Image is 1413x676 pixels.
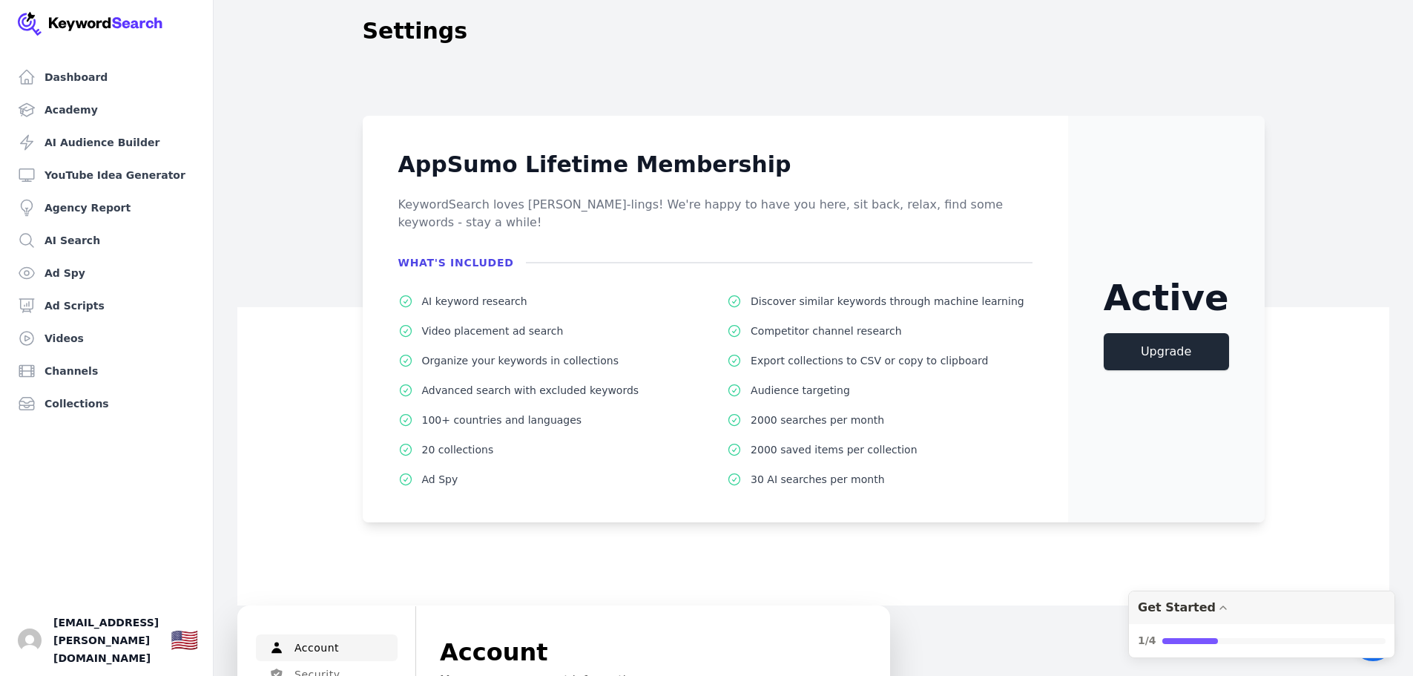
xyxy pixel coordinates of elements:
a: Channels [12,356,201,386]
p: Video placement ad search [422,324,564,338]
a: Dashboard [12,62,201,92]
p: 2000 saved items per collection [751,442,917,457]
a: Agency Report [12,193,201,223]
img: Your Company [18,12,163,36]
p: Export collections to CSV or copy to clipboard [751,353,988,368]
button: Expand Checklist [1129,591,1394,657]
button: 🇺🇸 [171,626,198,655]
div: Drag to move checklist [1129,591,1394,624]
a: Videos [12,324,201,353]
p: 20 collections [422,442,494,457]
span: Active [1104,280,1229,315]
p: Competitor channel research [751,324,902,338]
p: Advanced search with excluded keywords [422,383,639,398]
h3: AppSumo Lifetime Membership [398,151,1032,178]
h1: Settings [363,18,468,45]
a: Upgrade [1104,333,1229,370]
a: YouTube Idea Generator [12,160,201,190]
a: Academy [12,95,201,125]
p: KeywordSearch loves [PERSON_NAME]-lings! We're happy to have you here, sit back, relax, find some... [398,196,1032,232]
p: Discover similar keywords through machine learning [751,294,1024,309]
a: AI Audience Builder [12,128,201,157]
a: Collections [12,389,201,419]
div: 🇺🇸 [171,627,198,654]
h1: Account [440,634,866,670]
p: AI keyword research [422,294,527,309]
p: Ad Spy [422,472,458,487]
div: Get Started [1128,591,1395,658]
p: 100+ countries and languages [422,413,582,427]
div: Get Started [1138,600,1216,614]
a: AI Search [12,226,201,255]
h4: What's included [398,255,526,270]
p: Audience targeting [751,383,850,398]
span: [EMAIL_ADDRESS][PERSON_NAME][DOMAIN_NAME] [53,614,159,667]
button: Open user button [18,629,42,652]
div: 1/4 [1138,633,1156,649]
p: Organize your keywords in collections [422,353,619,368]
p: 30 AI searches per month [751,472,884,487]
p: 2000 searches per month [751,413,884,427]
a: Ad Scripts [12,291,201,321]
a: Ad Spy [12,258,201,288]
button: Account [256,634,398,661]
